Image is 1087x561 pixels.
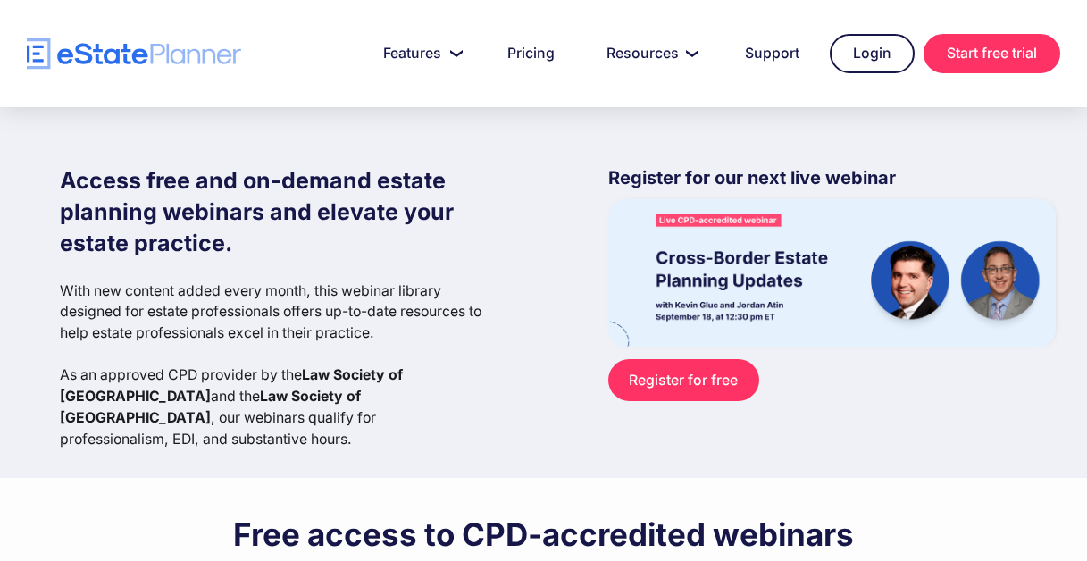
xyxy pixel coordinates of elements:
[723,36,821,71] a: Support
[60,280,489,450] p: With new content added every month, this webinar library designed for estate professionals offers...
[608,199,1057,347] img: eState Academy webinar
[608,359,759,401] a: Register for free
[924,34,1060,73] a: Start free trial
[585,36,715,71] a: Resources
[362,36,477,71] a: Features
[608,165,1057,199] p: Register for our next live webinar
[27,38,241,70] a: home
[60,388,361,426] strong: Law Society of [GEOGRAPHIC_DATA]
[60,165,489,259] h1: Access free and on-demand estate planning webinars and elevate your estate practice.
[830,34,915,73] a: Login
[233,515,854,554] h2: Free access to CPD-accredited webinars
[486,36,576,71] a: Pricing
